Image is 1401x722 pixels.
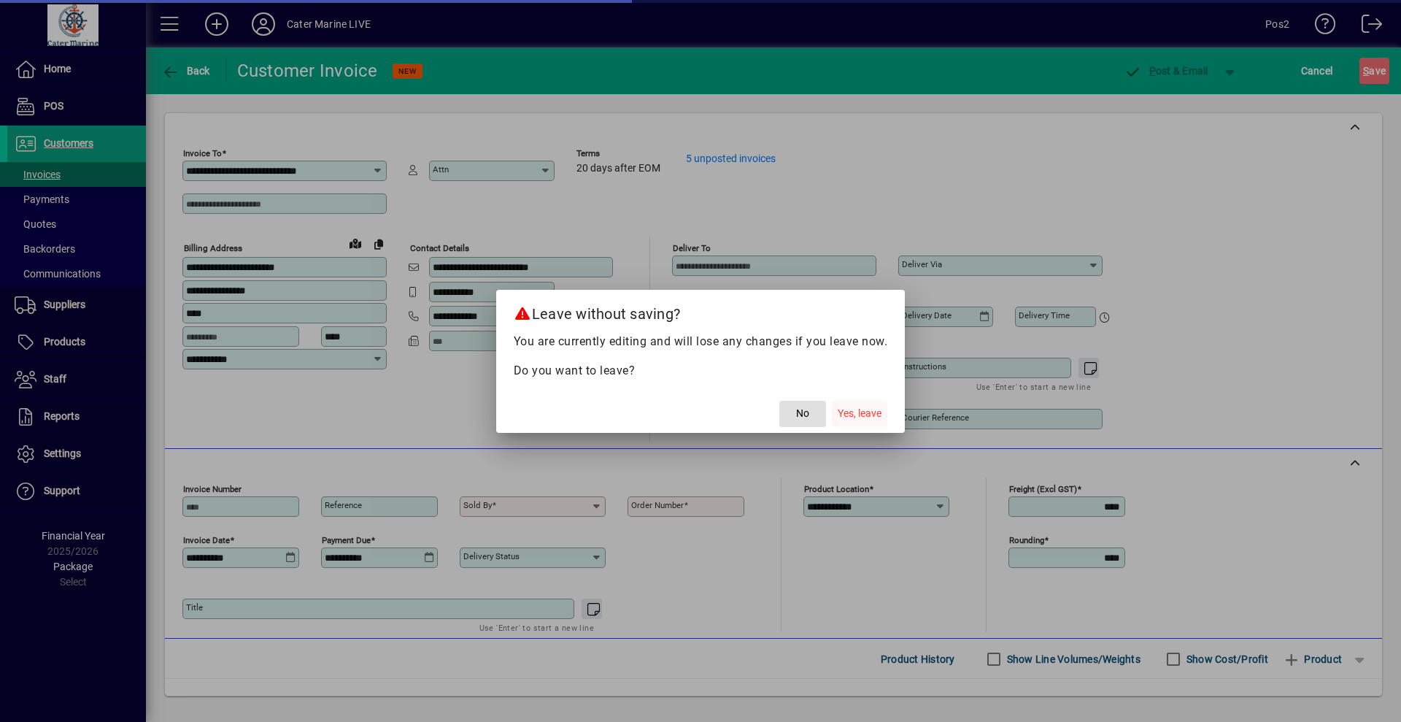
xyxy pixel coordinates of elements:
button: No [779,401,826,427]
p: Do you want to leave? [514,362,888,380]
span: No [796,406,809,421]
h2: Leave without saving? [496,290,906,332]
p: You are currently editing and will lose any changes if you leave now. [514,333,888,350]
button: Yes, leave [832,401,887,427]
span: Yes, leave [838,406,881,421]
